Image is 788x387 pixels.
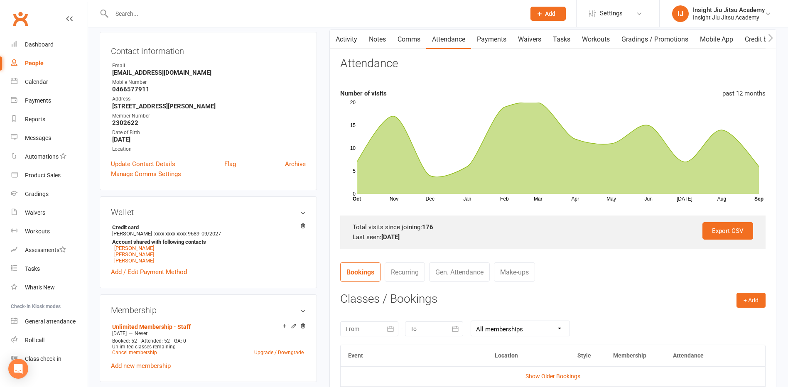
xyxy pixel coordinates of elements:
strong: 2302622 [112,119,306,127]
a: Upgrade / Downgrade [254,350,304,355]
a: Assessments [11,241,88,260]
a: Calendar [11,73,88,91]
div: Roll call [25,337,44,343]
a: Recurring [385,262,425,282]
div: Insight Jiu Jitsu Academy [693,14,765,21]
h3: Contact information [111,43,306,56]
span: Booked: 52 [112,338,137,344]
div: — [110,330,306,337]
div: Dashboard [25,41,54,48]
a: Bookings [340,262,380,282]
strong: 0466577911 [112,86,306,93]
a: Waivers [11,203,88,222]
span: Attended: 52 [141,338,170,344]
div: past 12 months [722,88,766,98]
th: Location [487,345,570,366]
strong: Account shared with following contacts [112,239,302,245]
div: Gradings [25,191,49,197]
input: Search... [109,8,520,20]
a: Add new membership [111,362,171,370]
div: Waivers [25,209,45,216]
a: Dashboard [11,35,88,54]
div: Calendar [25,78,48,85]
button: + Add [736,293,766,308]
a: [PERSON_NAME] [114,251,154,257]
a: Add / Edit Payment Method [111,267,187,277]
div: Last seen: [353,232,753,242]
a: Tasks [547,30,576,49]
span: Never [135,331,147,336]
a: Archive [285,159,306,169]
a: Automations [11,147,88,166]
strong: 176 [422,223,433,231]
a: Clubworx [10,8,31,29]
a: Workouts [576,30,616,49]
div: What's New [25,284,55,291]
div: Tasks [25,265,40,272]
strong: [DATE] [112,136,306,143]
strong: [EMAIL_ADDRESS][DOMAIN_NAME] [112,69,306,76]
a: Class kiosk mode [11,350,88,368]
a: General attendance kiosk mode [11,312,88,331]
div: Class check-in [25,355,61,362]
a: [PERSON_NAME] [114,245,154,251]
span: 09/2027 [201,230,221,237]
th: Style [570,345,606,366]
span: [DATE] [112,331,127,336]
a: Workouts [11,222,88,241]
a: Gradings [11,185,88,203]
div: General attendance [25,318,76,325]
span: Add [545,10,555,17]
a: Tasks [11,260,88,278]
div: Email [112,62,306,70]
div: Insight Jiu Jitsu Academy [693,6,765,14]
a: Update Contact Details [111,159,175,169]
div: IJ [672,5,689,22]
div: Address [112,95,306,103]
th: Event [341,345,487,366]
div: People [25,60,44,66]
div: Total visits since joining: [353,222,753,232]
a: Payments [471,30,512,49]
h3: Classes / Bookings [340,293,766,306]
a: Export CSV [702,222,753,240]
div: Automations [25,153,59,160]
a: Payments [11,91,88,110]
span: xxxx xxxx xxxx 9689 [154,230,199,237]
a: Show Older Bookings [525,373,580,380]
div: Messages [25,135,51,141]
a: Mobile App [694,30,739,49]
h3: Wallet [111,208,306,217]
a: Gradings / Promotions [616,30,694,49]
a: Attendance [426,30,471,49]
th: Membership [606,345,666,366]
div: Product Sales [25,172,61,179]
div: Reports [25,116,45,122]
a: Roll call [11,331,88,350]
strong: [STREET_ADDRESS][PERSON_NAME] [112,103,306,110]
a: Waivers [512,30,547,49]
a: Product Sales [11,166,88,185]
a: Unlimited Membership - Staff [112,323,191,330]
strong: [DATE] [381,233,400,241]
div: Date of Birth [112,129,306,137]
li: [PERSON_NAME] [111,223,306,265]
th: Attendance [665,345,734,366]
div: Mobile Number [112,78,306,86]
h3: Membership [111,306,306,315]
a: People [11,54,88,73]
a: Cancel membership [112,350,157,355]
span: Unlimited classes remaining [112,344,176,350]
span: GA: 0 [174,338,186,344]
button: Add [530,7,566,21]
div: Member Number [112,112,306,120]
a: Gen. Attendance [429,262,490,282]
span: Settings [600,4,623,23]
h3: Attendance [340,57,398,70]
div: Payments [25,97,51,104]
a: Flag [224,159,236,169]
a: Messages [11,129,88,147]
a: Reports [11,110,88,129]
strong: Credit card [112,224,302,230]
div: Assessments [25,247,66,253]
